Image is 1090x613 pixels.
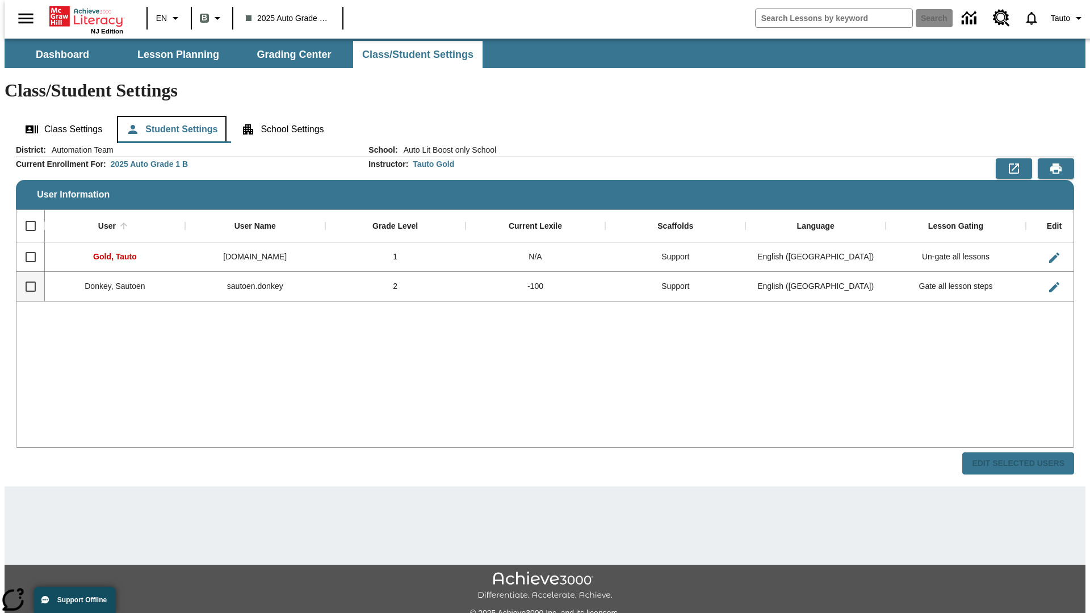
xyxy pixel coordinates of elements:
[886,242,1026,272] div: Un-gate all lessons
[16,116,1074,143] div: Class/Student Settings
[797,221,835,232] div: Language
[85,282,145,291] span: Donkey, Sautoen
[195,8,229,28] button: Boost Class color is gray green. Change class color
[5,41,484,68] div: SubNavbar
[325,272,466,301] div: 2
[372,221,418,232] div: Grade Level
[353,41,483,68] button: Class/Student Settings
[1038,158,1074,179] button: Print Preview
[117,116,227,143] button: Student Settings
[185,272,325,301] div: sautoen.donkey
[1043,246,1066,269] button: Edit User
[156,12,167,24] span: EN
[5,80,1085,101] h1: Class/Student Settings
[91,28,123,35] span: NJ Edition
[398,144,496,156] span: Auto Lit Boost only School
[234,221,276,232] div: User Name
[996,158,1032,179] button: Export to CSV
[5,39,1085,68] div: SubNavbar
[986,3,1017,33] a: Resource Center, Will open in new tab
[16,145,46,155] h2: District :
[34,587,116,613] button: Support Offline
[1051,12,1070,24] span: Tauto
[9,2,43,35] button: Open side menu
[368,159,408,169] h2: Instructor :
[237,41,351,68] button: Grading Center
[928,221,983,232] div: Lesson Gating
[745,272,886,301] div: English (US)
[111,158,188,170] div: 2025 Auto Grade 1 B
[466,242,606,272] div: N/A
[121,41,235,68] button: Lesson Planning
[46,144,114,156] span: Automation Team
[98,221,116,232] div: User
[1017,3,1046,33] a: Notifications
[756,9,912,27] input: search field
[955,3,986,34] a: Data Center
[93,252,137,261] span: Gold, Tauto
[1046,8,1090,28] button: Profile/Settings
[886,272,1026,301] div: Gate all lesson steps
[16,159,106,169] h2: Current Enrollment For :
[185,242,325,272] div: tauto.gold
[202,11,207,25] span: B
[246,12,330,24] span: 2025 Auto Grade 1 B
[49,5,123,28] a: Home
[325,242,466,272] div: 1
[605,242,745,272] div: Support
[657,221,693,232] div: Scaffolds
[745,242,886,272] div: English (US)
[509,221,562,232] div: Current Lexile
[6,41,119,68] button: Dashboard
[37,190,110,200] span: User Information
[16,116,111,143] button: Class Settings
[368,145,397,155] h2: School :
[1043,276,1066,299] button: Edit User
[151,8,187,28] button: Language: EN, Select a language
[49,4,123,35] div: Home
[232,116,333,143] button: School Settings
[605,272,745,301] div: Support
[57,596,107,604] span: Support Offline
[466,272,606,301] div: -100
[1047,221,1062,232] div: Edit
[477,572,613,601] img: Achieve3000 Differentiate Accelerate Achieve
[413,158,454,170] div: Tauto Gold
[16,144,1074,475] div: User Information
